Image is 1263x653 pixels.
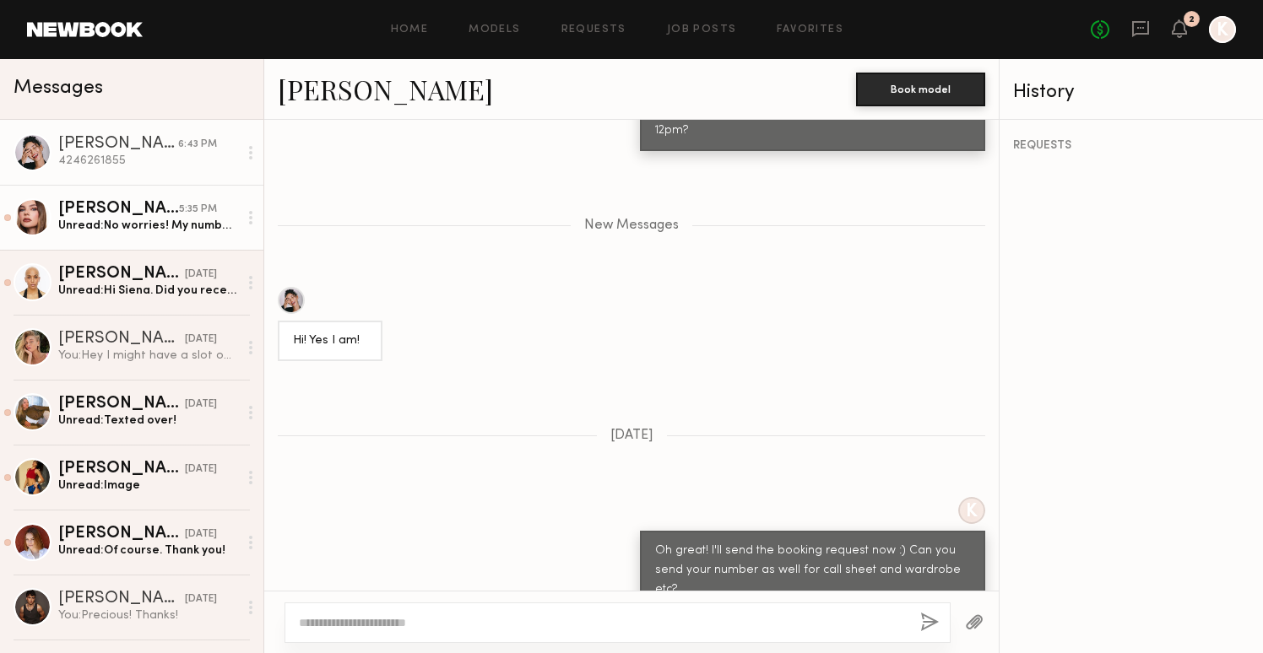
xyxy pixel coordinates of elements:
a: Requests [561,24,626,35]
div: [DATE] [185,267,217,283]
div: [PERSON_NAME] [58,201,179,218]
div: [PERSON_NAME] [58,461,185,478]
a: Job Posts [667,24,737,35]
div: REQUESTS [1013,140,1249,152]
div: 5:35 PM [179,202,217,218]
button: Book model [856,73,985,106]
div: [PERSON_NAME] [58,136,178,153]
div: Unread: No worries! My number is &[PHONE_NUMBER] [58,218,238,234]
span: [DATE] [610,429,653,443]
div: [PERSON_NAME] [58,396,185,413]
div: You: Hey I might have a slot open at a shoot [DATE] 6hrs, rate $600, if you’re avail or intereste... [58,348,238,364]
a: Home [391,24,429,35]
div: [DATE] [185,591,217,607]
div: [PERSON_NAME] [58,266,185,283]
span: Messages [14,78,103,98]
div: Unread: Image [58,478,238,494]
div: [PERSON_NAME] [58,331,185,348]
div: [PERSON_NAME] [58,591,185,607]
a: K [1209,16,1236,43]
div: [DATE] [185,332,217,348]
div: [DATE] [185,526,217,542]
div: [DATE] [185,397,217,413]
div: You: Precious! Thanks! [58,607,238,623]
a: Models [469,24,520,35]
div: [PERSON_NAME] [58,526,185,542]
div: 6:43 PM [178,137,217,153]
div: Unread: Texted over! [58,413,238,429]
div: Oh great! I'll send the booking request now :) Can you send your number as well for call sheet an... [655,542,970,600]
div: Hi! Yes I am! [293,332,367,351]
span: New Messages [584,219,679,233]
a: [PERSON_NAME] [278,71,493,107]
div: [DATE] [185,461,217,478]
div: Unread: Hi Siena. Did you receive my email with attachments? Also, do you happen to know when the... [58,283,238,299]
a: Book model [856,81,985,95]
div: Unread: Of course. Thank you! [58,542,238,559]
a: Favorites [777,24,843,35]
div: 2 [1189,15,1195,24]
div: History [1013,83,1249,102]
div: 4246261855 [58,153,238,169]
